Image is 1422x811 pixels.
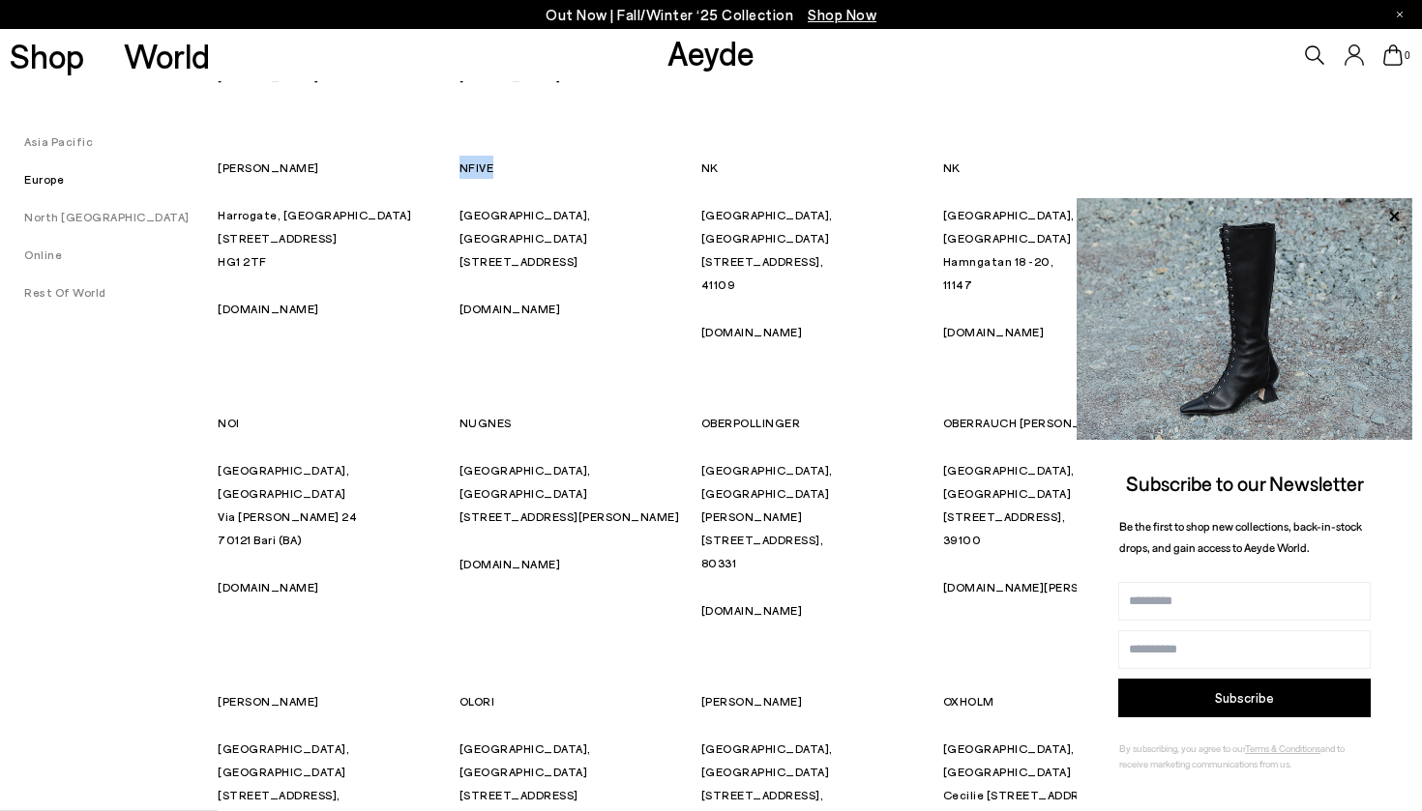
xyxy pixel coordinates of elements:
[124,39,210,72] a: World
[1119,742,1245,754] span: By subscribing, you agree to our
[1403,50,1412,61] span: 0
[701,603,803,617] a: [DOMAIN_NAME]
[667,32,755,72] a: Aeyde
[459,203,682,273] p: [GEOGRAPHIC_DATA], [GEOGRAPHIC_DATA] [STREET_ADDRESS]
[943,203,1166,296] p: [GEOGRAPHIC_DATA], [GEOGRAPHIC_DATA] Hamngatan 18 -20, 11147
[459,411,682,434] p: NUGNES
[943,458,1166,551] p: [GEOGRAPHIC_DATA], [GEOGRAPHIC_DATA] [STREET_ADDRESS], 39100
[1126,471,1364,495] span: Subscribe to our Newsletter
[1383,44,1403,66] a: 0
[1077,198,1412,440] img: 2a6287a1333c9a56320fd6e7b3c4a9a9.jpg
[701,203,924,296] p: [GEOGRAPHIC_DATA], [GEOGRAPHIC_DATA] [STREET_ADDRESS], 41109
[10,39,84,72] a: Shop
[459,689,682,712] p: OLORI
[218,689,440,712] p: [PERSON_NAME]
[218,156,440,179] p: [PERSON_NAME]
[701,689,924,712] p: [PERSON_NAME]
[701,458,924,574] p: [GEOGRAPHIC_DATA], [GEOGRAPHIC_DATA] [PERSON_NAME][STREET_ADDRESS], 80331
[459,302,561,315] a: [DOMAIN_NAME]
[218,411,440,434] p: NOI
[1118,679,1371,717] button: Subscribe
[459,458,682,528] p: [GEOGRAPHIC_DATA], [GEOGRAPHIC_DATA] [STREET_ADDRESS][PERSON_NAME]
[459,557,561,570] a: [DOMAIN_NAME]
[218,458,440,551] p: [GEOGRAPHIC_DATA], [GEOGRAPHIC_DATA] Via [PERSON_NAME] 24 70121 Bari (BA)
[943,689,1166,712] p: OXHOLM
[943,411,1166,434] p: OBERRAUCH [PERSON_NAME]
[1245,742,1320,754] a: Terms & Conditions
[808,6,876,23] span: Navigate to /collections/new-in
[218,203,440,273] p: Harrogate, [GEOGRAPHIC_DATA] [STREET_ADDRESS] HG1 2TF
[459,156,682,179] p: NFIVE
[218,580,319,594] a: [DOMAIN_NAME]
[943,580,1145,594] a: [DOMAIN_NAME][PERSON_NAME]
[943,156,1166,179] p: NK
[943,325,1045,338] a: [DOMAIN_NAME]
[1119,519,1362,555] span: Be the first to shop new collections, back-in-stock drops, and gain access to Aeyde World.
[701,156,924,179] p: NK
[546,3,876,27] p: Out Now | Fall/Winter ‘25 Collection
[701,325,803,338] a: [DOMAIN_NAME]
[218,302,319,315] a: [DOMAIN_NAME]
[701,411,924,434] p: OBERPOLLINGER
